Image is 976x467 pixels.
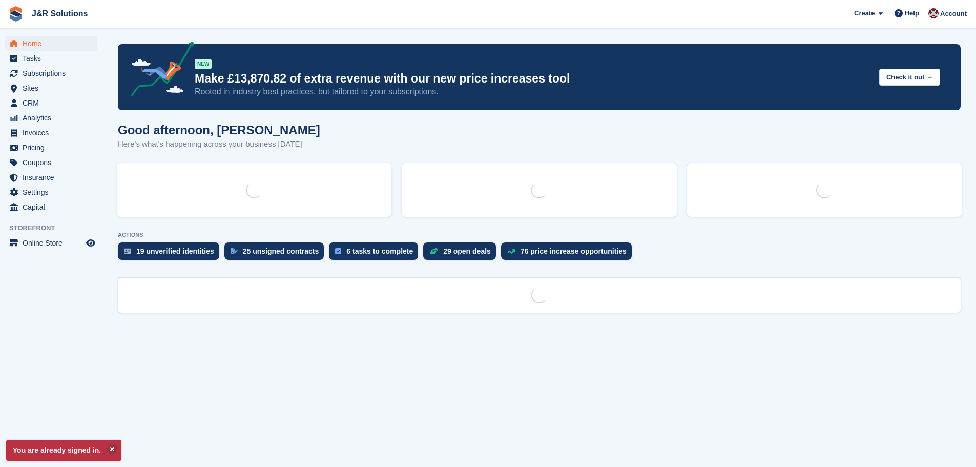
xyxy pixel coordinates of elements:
img: task-75834270c22a3079a89374b754ae025e5fb1db73e45f91037f5363f120a921f8.svg [335,248,341,254]
span: Account [940,9,967,19]
div: 76 price increase opportunities [521,247,627,255]
div: NEW [195,59,212,69]
div: 19 unverified identities [136,247,214,255]
span: Pricing [23,140,84,155]
a: menu [5,81,97,95]
span: Sites [23,81,84,95]
a: 25 unsigned contracts [224,242,329,265]
a: 19 unverified identities [118,242,224,265]
img: deal-1b604bf984904fb50ccaf53a9ad4b4a5d6e5aea283cecdc64d6e3604feb123c2.svg [429,248,438,255]
span: CRM [23,96,84,110]
div: 6 tasks to complete [346,247,413,255]
a: menu [5,155,97,170]
a: menu [5,140,97,155]
div: 25 unsigned contracts [243,247,319,255]
span: Storefront [9,223,102,233]
span: Online Store [23,236,84,250]
div: 29 open deals [443,247,491,255]
span: Coupons [23,155,84,170]
p: Make £13,870.82 of extra revenue with our new price increases tool [195,71,871,86]
span: Tasks [23,51,84,66]
span: Analytics [23,111,84,125]
img: contract_signature_icon-13c848040528278c33f63329250d36e43548de30e8caae1d1a13099fd9432cc5.svg [231,248,238,254]
a: menu [5,126,97,140]
a: menu [5,200,97,214]
img: price_increase_opportunities-93ffe204e8149a01c8c9dc8f82e8f89637d9d84a8eef4429ea346261dce0b2c0.svg [507,249,515,254]
a: menu [5,236,97,250]
a: Preview store [85,237,97,249]
span: Help [905,8,919,18]
p: You are already signed in. [6,440,121,461]
button: Check it out → [879,69,940,86]
a: menu [5,51,97,66]
span: Create [854,8,875,18]
a: menu [5,66,97,80]
p: Rooted in industry best practices, but tailored to your subscriptions. [195,86,871,97]
span: Capital [23,200,84,214]
span: Subscriptions [23,66,84,80]
p: Here's what's happening across your business [DATE] [118,138,320,150]
a: 76 price increase opportunities [501,242,637,265]
a: 29 open deals [423,242,501,265]
img: Julie Morgan [928,8,939,18]
p: ACTIONS [118,232,961,238]
a: menu [5,96,97,110]
span: Insurance [23,170,84,185]
a: menu [5,111,97,125]
img: stora-icon-8386f47178a22dfd0bd8f6a31ec36ba5ce8667c1dd55bd0f319d3a0aa187defe.svg [8,6,24,22]
a: 6 tasks to complete [329,242,423,265]
span: Settings [23,185,84,199]
img: verify_identity-adf6edd0f0f0b5bbfe63781bf79b02c33cf7c696d77639b501bdc392416b5a36.svg [124,248,131,254]
a: menu [5,185,97,199]
a: menu [5,36,97,51]
span: Invoices [23,126,84,140]
span: Home [23,36,84,51]
h1: Good afternoon, [PERSON_NAME] [118,123,320,137]
img: price-adjustments-announcement-icon-8257ccfd72463d97f412b2fc003d46551f7dbcb40ab6d574587a9cd5c0d94... [122,42,194,100]
a: J&R Solutions [28,5,92,22]
a: menu [5,170,97,185]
